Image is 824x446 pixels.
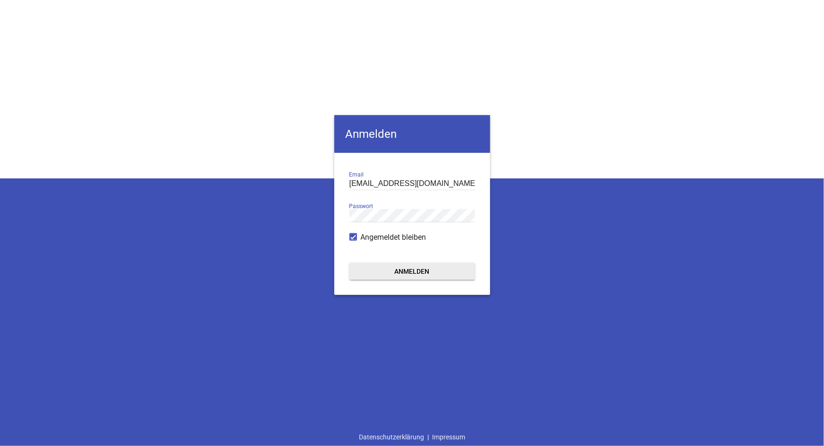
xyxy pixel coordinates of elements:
[361,232,426,243] span: Angemeldet bleiben
[334,115,490,153] h4: Anmelden
[349,263,475,280] button: Anmelden
[429,428,468,446] a: Impressum
[356,428,468,446] div: |
[356,428,427,446] a: Datenschutzerklärung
